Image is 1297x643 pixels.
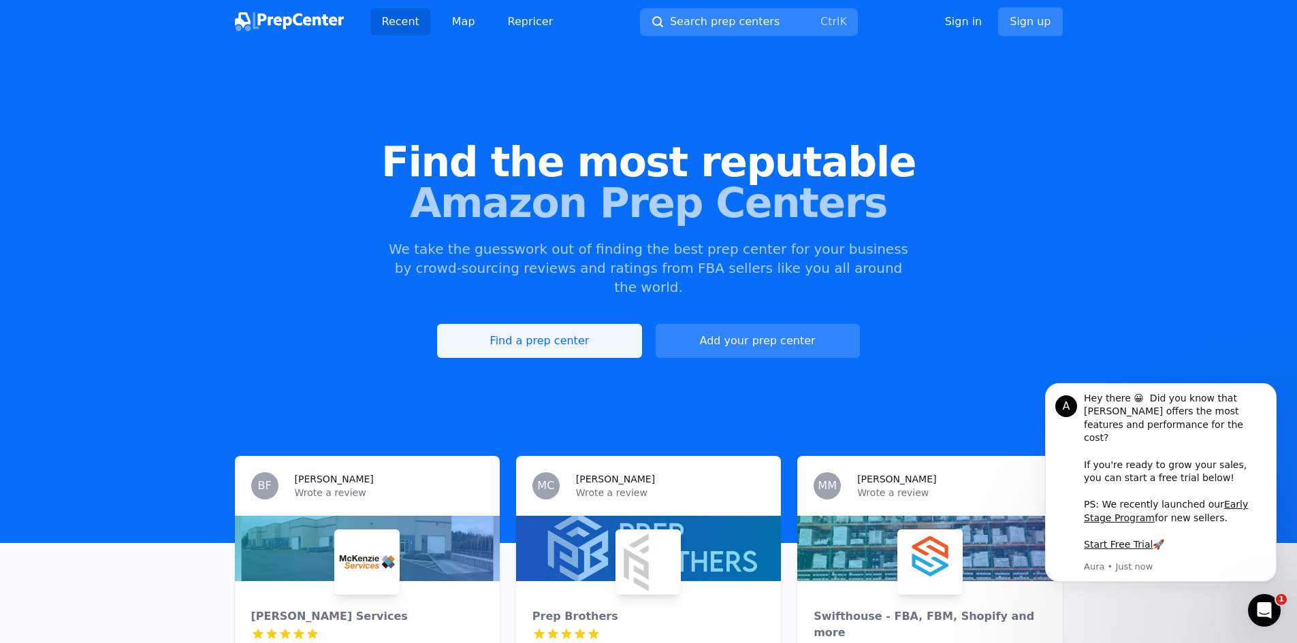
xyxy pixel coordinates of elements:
[839,15,847,28] kbd: K
[537,480,554,491] span: MC
[576,486,765,499] p: Wrote a review
[437,324,641,358] a: Find a prep center
[497,8,564,35] a: Repricer
[22,182,1275,223] span: Amazon Prep Centers
[387,240,910,297] p: We take the guesswork out of finding the best prep center for your business by crowd-sourcing rev...
[640,8,858,36] button: Search prep centersCtrlK
[235,12,344,31] img: PrepCenter
[251,608,483,625] div: [PERSON_NAME] Services
[1025,376,1297,606] iframe: Intercom notifications message
[814,608,1046,641] div: Swifthouse - FBA, FBM, Shopify and more
[900,532,960,592] img: Swifthouse - FBA, FBM, Shopify and more
[1276,594,1287,605] span: 1
[945,14,982,30] a: Sign in
[22,142,1275,182] span: Find the most reputable
[371,8,430,35] a: Recent
[441,8,486,35] a: Map
[576,472,655,486] h3: [PERSON_NAME]
[532,608,765,625] div: Prep Brothers
[257,480,271,491] span: BF
[1248,594,1281,627] iframe: Intercom live chat
[295,472,374,486] h3: [PERSON_NAME]
[820,15,839,28] kbd: Ctrl
[857,486,1046,499] p: Wrote a review
[656,324,860,358] a: Add your prep center
[618,532,678,592] img: Prep Brothers
[998,7,1062,36] a: Sign up
[295,486,483,499] p: Wrote a review
[818,480,837,491] span: MM
[670,14,780,30] span: Search prep centers
[857,472,936,486] h3: [PERSON_NAME]
[337,532,397,592] img: McKenzie Services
